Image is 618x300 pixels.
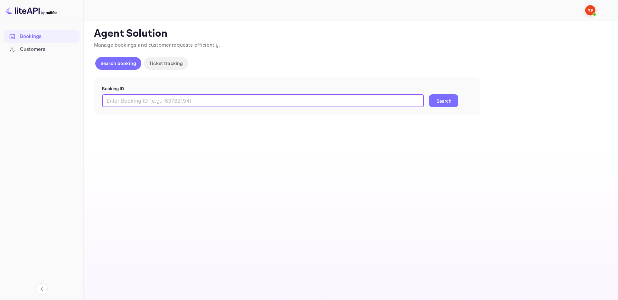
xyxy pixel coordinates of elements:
div: Bookings [4,30,80,43]
div: Bookings [20,33,76,40]
a: Customers [4,43,80,55]
p: Search booking [100,60,136,67]
span: Manage bookings and customer requests efficiently. [94,42,220,49]
input: Enter Booking ID (e.g., 63782194) [102,94,424,107]
a: Bookings [4,30,80,42]
img: LiteAPI logo [5,5,57,15]
p: Agent Solution [94,27,606,40]
img: Yandex Support [585,5,595,15]
button: Search [429,94,458,107]
p: Ticket tracking [149,60,183,67]
button: Collapse navigation [36,283,48,295]
div: Customers [20,46,76,53]
div: Customers [4,43,80,56]
p: Booking ID [102,86,472,92]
